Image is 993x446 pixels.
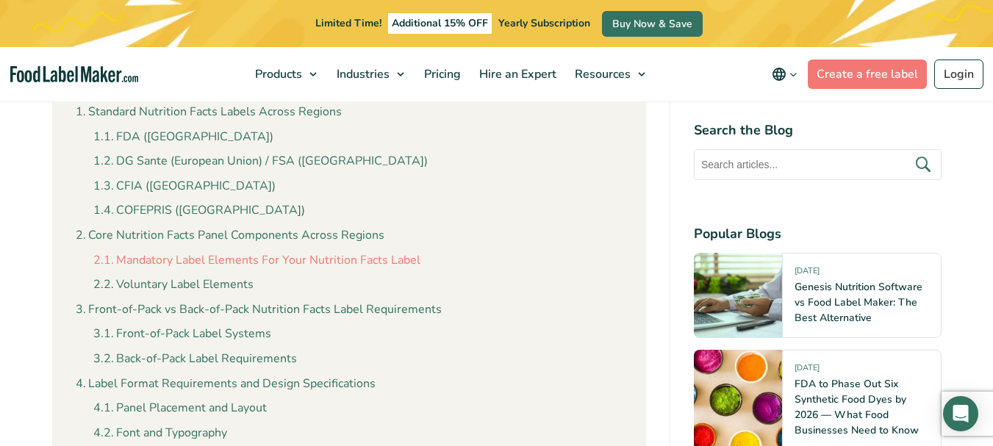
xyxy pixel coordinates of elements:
[251,66,304,82] span: Products
[93,152,428,171] a: DG Sante (European Union) / FSA ([GEOGRAPHIC_DATA])
[93,350,297,369] a: Back-of-Pack Label Requirements
[795,280,922,325] a: Genesis Nutrition Software vs Food Label Maker: The Best Alternative
[93,201,305,220] a: COFEPRIS ([GEOGRAPHIC_DATA])
[420,66,462,82] span: Pricing
[795,362,820,379] span: [DATE]
[328,47,412,101] a: Industries
[795,377,919,437] a: FDA to Phase Out Six Synthetic Food Dyes by 2026 — What Food Businesses Need to Know
[570,66,632,82] span: Resources
[93,251,420,270] a: Mandatory Label Elements For Your Nutrition Facts Label
[76,226,384,245] a: Core Nutrition Facts Panel Components Across Regions
[332,66,391,82] span: Industries
[808,60,927,89] a: Create a free label
[470,47,562,101] a: Hire an Expert
[93,128,273,147] a: FDA ([GEOGRAPHIC_DATA])
[694,224,942,244] h4: Popular Blogs
[694,149,942,180] input: Search articles...
[76,103,342,122] a: Standard Nutrition Facts Labels Across Regions
[76,375,376,394] a: Label Format Requirements and Design Specifications
[602,11,703,37] a: Buy Now & Save
[415,47,467,101] a: Pricing
[315,16,381,30] span: Limited Time!
[943,396,978,431] div: Open Intercom Messenger
[934,60,983,89] a: Login
[93,399,267,418] a: Panel Placement and Layout
[795,265,820,282] span: [DATE]
[475,66,558,82] span: Hire an Expert
[388,13,492,34] span: Additional 15% OFF
[246,47,324,101] a: Products
[498,16,590,30] span: Yearly Subscription
[694,121,942,140] h4: Search the Blog
[93,424,227,443] a: Font and Typography
[93,325,271,344] a: Front-of-Pack Label Systems
[566,47,653,101] a: Resources
[93,276,254,295] a: Voluntary Label Elements
[76,301,442,320] a: Front-of-Pack vs Back-of-Pack Nutrition Facts Label Requirements
[93,177,276,196] a: CFIA ([GEOGRAPHIC_DATA])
